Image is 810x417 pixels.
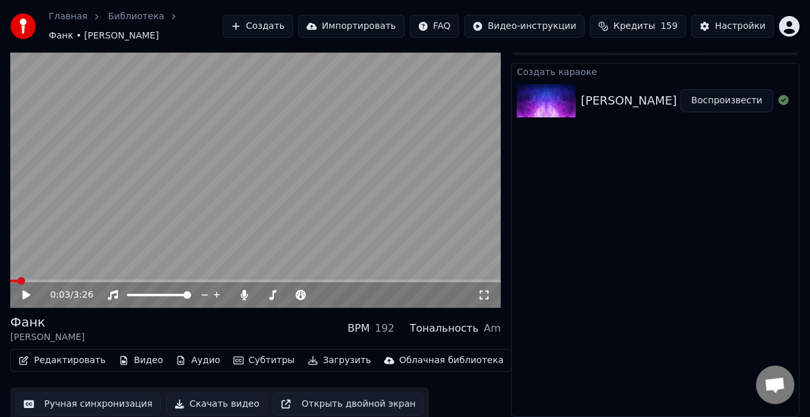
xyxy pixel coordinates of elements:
[756,366,795,404] div: Открытый чат
[303,352,376,370] button: Загрузить
[10,313,85,331] div: Фанк
[171,352,225,370] button: Аудио
[512,64,799,79] div: Создать караоке
[73,289,93,302] span: 3:26
[15,393,161,416] button: Ручная синхронизация
[166,393,268,416] button: Скачать видео
[273,393,424,416] button: Открыть двойной экран
[114,352,169,370] button: Видео
[375,321,395,336] div: 192
[49,10,223,42] nav: breadcrumb
[410,321,478,336] div: Тональность
[581,92,677,110] div: [PERSON_NAME]
[13,352,111,370] button: Редактировать
[50,289,81,302] div: /
[680,89,773,112] button: Воспроизвести
[223,15,293,38] button: Создать
[50,289,70,302] span: 0:03
[614,20,655,33] span: Кредиты
[410,15,459,38] button: FAQ
[49,30,159,42] span: Фанк • [PERSON_NAME]
[661,20,678,33] span: 159
[464,15,585,38] button: Видео-инструкции
[590,15,686,38] button: Кредиты159
[10,331,85,344] div: [PERSON_NAME]
[400,354,504,367] div: Облачная библиотека
[10,13,36,39] img: youka
[484,321,501,336] div: Am
[228,352,300,370] button: Субтитры
[298,15,405,38] button: Импортировать
[348,321,369,336] div: BPM
[49,10,87,23] a: Главная
[108,10,164,23] a: Библиотека
[691,15,774,38] button: Настройки
[715,20,766,33] div: Настройки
